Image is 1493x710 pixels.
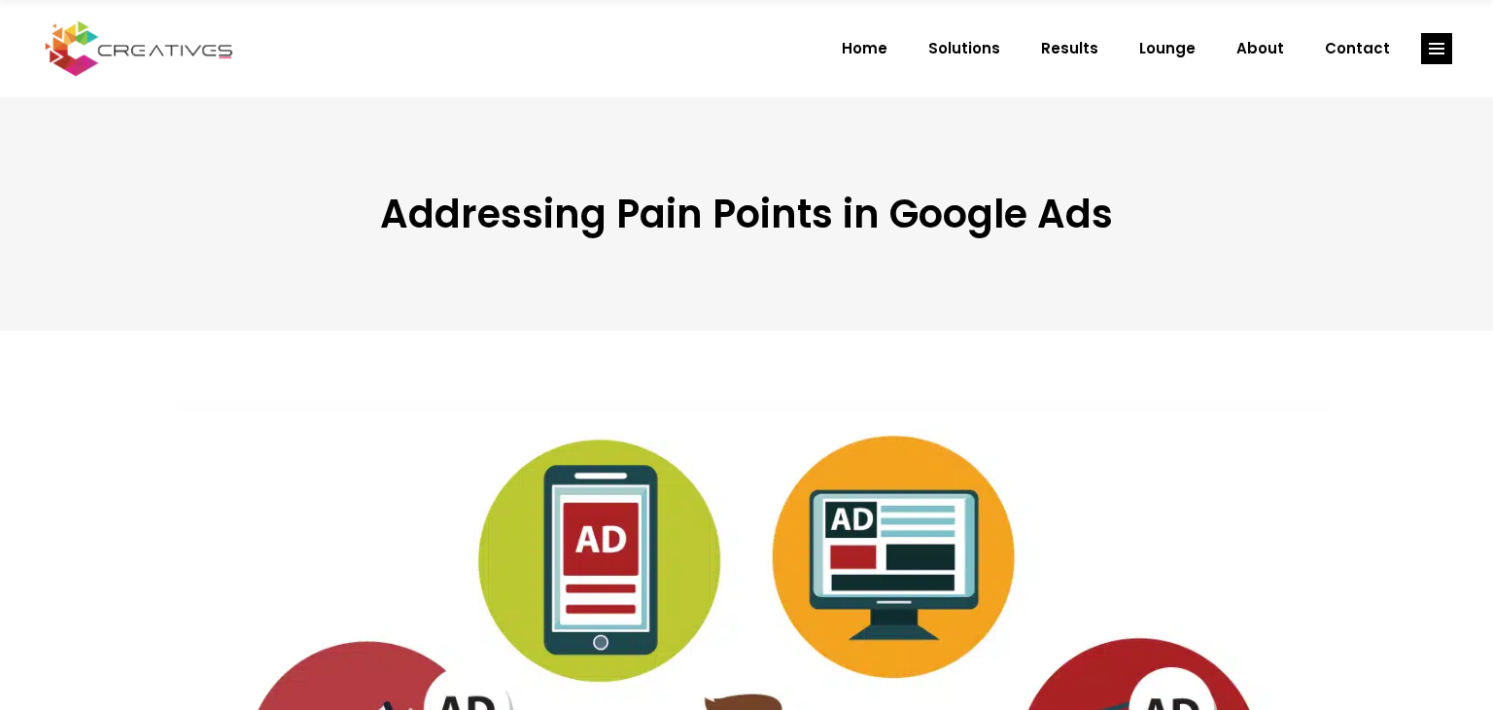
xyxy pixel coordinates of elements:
img: Creatives [41,18,237,79]
a: About [1216,23,1304,74]
span: About [1236,23,1284,74]
span: Results [1041,23,1098,74]
a: Lounge [1119,23,1216,74]
span: Solutions [928,23,1000,74]
span: Contact [1325,23,1390,74]
a: Home [821,23,908,74]
span: Home [842,23,887,74]
a: Contact [1304,23,1410,74]
a: Solutions [908,23,1021,74]
a: link [1421,33,1452,64]
a: Results [1021,23,1119,74]
span: Lounge [1139,23,1196,74]
h3: Addressing Pain Points in Google Ads [163,191,1330,237]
